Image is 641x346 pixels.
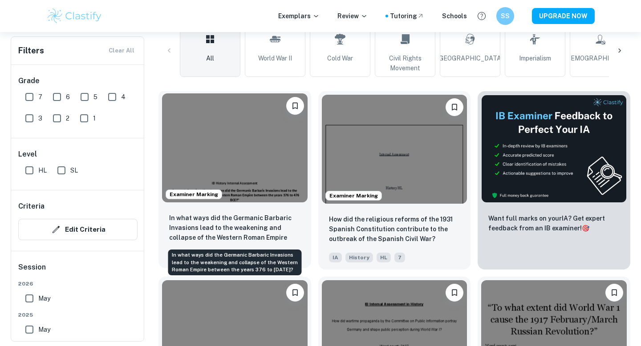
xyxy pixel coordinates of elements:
[582,225,589,232] span: 🎯
[478,91,630,270] a: ThumbnailWant full marks on yourIA? Get expert feedback from an IB examiner!
[66,92,70,102] span: 6
[38,113,42,123] span: 3
[564,53,636,63] span: [DEMOGRAPHIC_DATA]
[474,8,489,24] button: Help and Feedback
[38,165,47,175] span: HL
[437,53,503,63] span: [GEOGRAPHIC_DATA]
[18,262,138,280] h6: Session
[286,97,304,115] button: Bookmark
[18,149,138,160] h6: Level
[496,7,514,25] button: SS
[326,192,381,200] span: Examiner Marking
[329,253,342,262] span: IA
[18,76,138,86] h6: Grade
[337,11,368,21] p: Review
[93,113,96,123] span: 1
[329,214,460,244] p: How did the religious reforms of the 1931 Spanish Constitution contribute to the outbreak of the ...
[394,253,405,262] span: 7
[519,53,551,63] span: Imperialism
[390,11,424,21] a: Tutoring
[318,91,471,270] a: Examiner MarkingBookmarkHow did the religious reforms of the 1931 Spanish Constitution contribute...
[258,53,292,63] span: World War II
[18,219,138,240] button: Edit Criteria
[278,11,320,21] p: Exemplars
[379,53,431,73] span: Civil Rights Movement
[488,213,620,233] p: Want full marks on your IA ? Get expert feedback from an IB examiner!
[206,53,214,63] span: All
[345,253,373,262] span: History
[532,8,595,24] button: UPGRADE NOW
[93,92,97,102] span: 5
[169,213,300,243] p: In what ways did the Germanic Barbaric Invasions lead to the weakening and collapse of the Wester...
[38,325,50,334] span: May
[166,190,222,198] span: Examiner Marking
[70,165,78,175] span: SL
[442,11,467,21] a: Schools
[481,95,627,203] img: Thumbnail
[18,280,138,288] span: 2026
[446,284,463,302] button: Bookmark
[162,93,308,202] img: History IA example thumbnail: In what ways did the Germanic Barbaric I
[158,91,311,270] a: Examiner MarkingBookmarkIn what ways did the Germanic Barbaric Invasions lead to the weakening an...
[168,249,302,275] div: In what ways did the Germanic Barbaric Invasions lead to the weakening and collapse of the Wester...
[121,92,126,102] span: 4
[446,98,463,116] button: Bookmark
[38,92,42,102] span: 7
[605,284,623,302] button: Bookmark
[46,7,103,25] img: Clastify logo
[327,53,353,63] span: Cold War
[322,95,467,204] img: History IA example thumbnail: How did the religious reforms of the 193
[377,253,391,262] span: HL
[18,201,45,212] h6: Criteria
[18,311,138,319] span: 2025
[38,294,50,303] span: May
[66,113,69,123] span: 2
[286,284,304,302] button: Bookmark
[500,11,511,21] h6: SS
[18,44,44,57] h6: Filters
